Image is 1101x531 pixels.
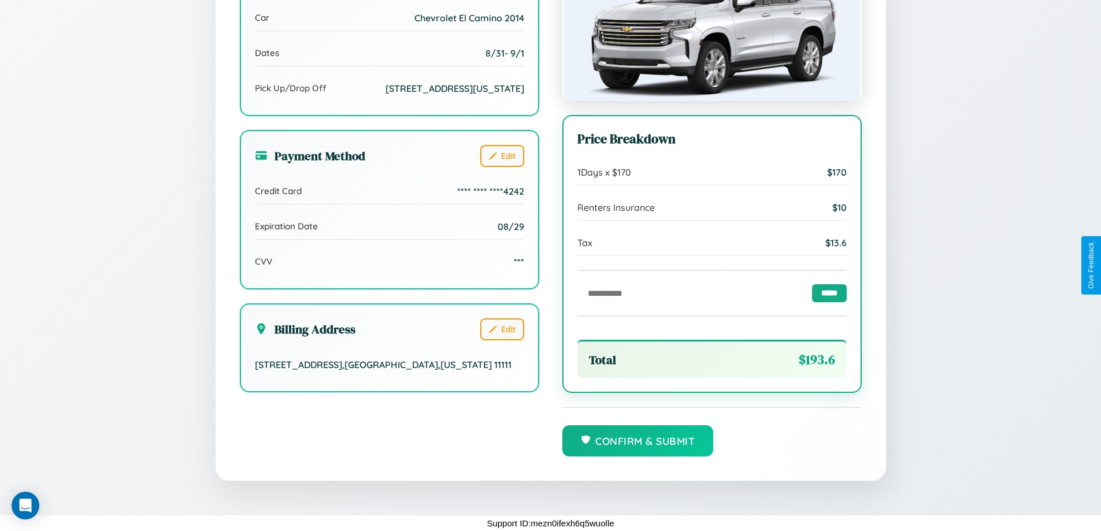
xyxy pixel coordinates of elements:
[577,166,631,178] span: 1 Days x $ 170
[255,221,318,232] span: Expiration Date
[577,237,592,248] span: Tax
[255,83,327,94] span: Pick Up/Drop Off
[799,351,835,369] span: $ 193.6
[485,47,524,59] span: 8 / 31 - 9 / 1
[562,425,714,456] button: Confirm & Submit
[589,351,616,368] span: Total
[255,47,279,58] span: Dates
[255,147,365,164] h3: Payment Method
[255,185,302,196] span: Credit Card
[487,515,614,531] p: Support ID: mezn0ifexh6q5wuolle
[385,83,524,94] span: [STREET_ADDRESS][US_STATE]
[827,166,847,178] span: $ 170
[825,237,847,248] span: $ 13.6
[12,492,39,519] div: Open Intercom Messenger
[480,145,524,167] button: Edit
[498,221,524,232] span: 08/29
[255,359,511,370] span: [STREET_ADDRESS] , [GEOGRAPHIC_DATA] , [US_STATE] 11111
[414,12,524,24] span: Chevrolet El Camino 2014
[255,321,355,337] h3: Billing Address
[577,202,655,213] span: Renters Insurance
[577,130,847,148] h3: Price Breakdown
[255,12,269,23] span: Car
[1087,242,1095,289] div: Give Feedback
[255,256,272,267] span: CVV
[832,202,847,213] span: $ 10
[480,318,524,340] button: Edit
